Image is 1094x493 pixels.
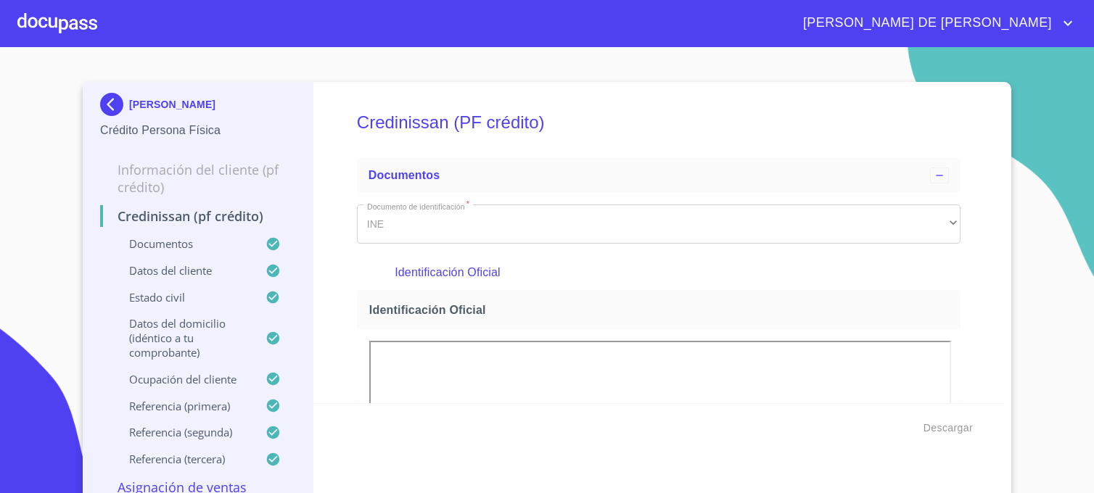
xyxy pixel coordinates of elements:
[100,452,266,466] p: Referencia (tercera)
[357,204,961,244] div: INE
[369,169,440,181] span: Documentos
[357,158,961,193] div: Documentos
[924,419,973,437] span: Descargar
[100,399,266,413] p: Referencia (primera)
[100,263,266,278] p: Datos del cliente
[100,93,295,122] div: [PERSON_NAME]
[357,93,961,152] h5: Credinissan (PF crédito)
[129,99,215,110] p: [PERSON_NAME]
[100,93,129,116] img: Docupass spot blue
[100,372,266,386] p: Ocupación del Cliente
[100,425,266,439] p: Referencia (segunda)
[100,236,266,251] p: Documentos
[100,290,266,304] p: Estado Civil
[100,122,295,139] p: Crédito Persona Física
[100,161,295,196] p: Información del cliente (PF crédito)
[918,415,979,442] button: Descargar
[100,207,295,225] p: Credinissan (PF crédito)
[792,12,1059,35] span: [PERSON_NAME] DE [PERSON_NAME]
[100,316,266,360] p: Datos del domicilio (idéntico a tu comprobante)
[395,264,922,281] p: Identificación Oficial
[369,302,954,318] span: Identificación Oficial
[792,12,1077,35] button: account of current user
